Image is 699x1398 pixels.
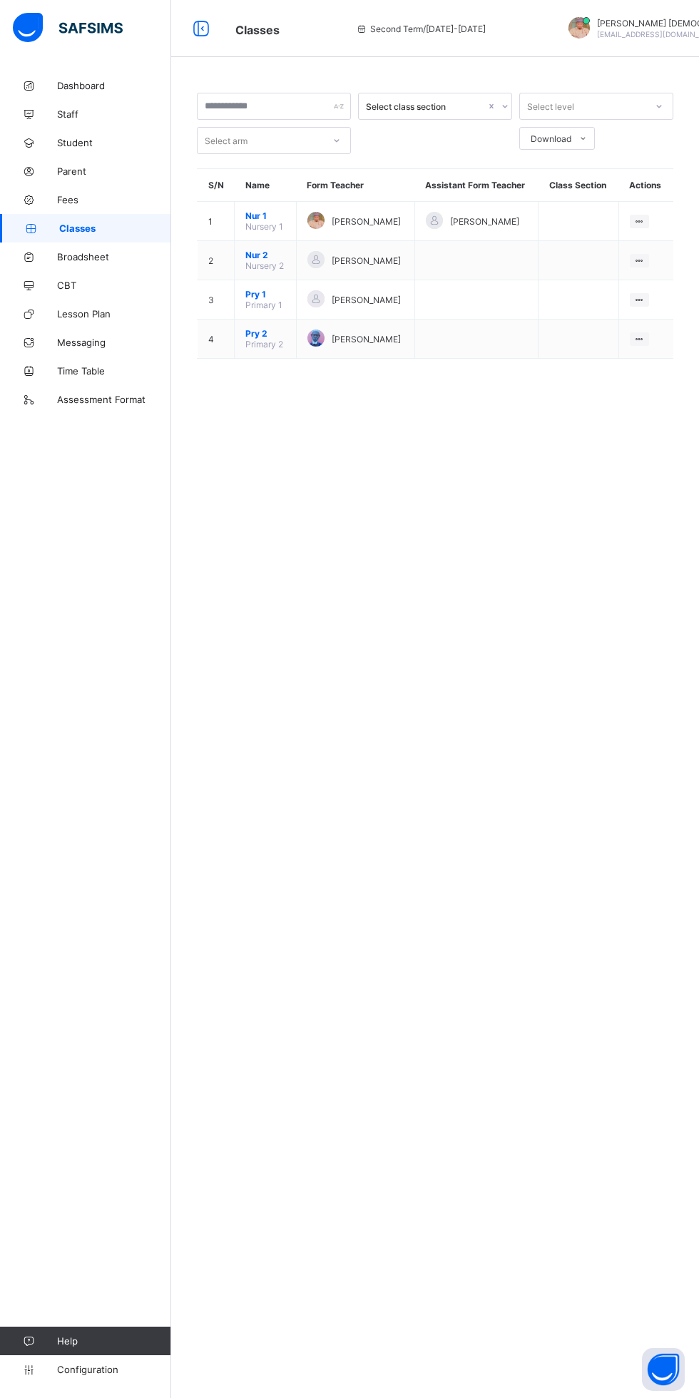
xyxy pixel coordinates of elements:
span: Nur 1 [245,210,285,221]
td: 1 [198,202,235,241]
th: Class Section [539,169,618,202]
span: [PERSON_NAME] [332,295,401,305]
span: Parent [57,165,171,177]
span: [PERSON_NAME] [332,216,401,227]
span: [PERSON_NAME] [332,334,401,345]
button: Open asap [642,1348,685,1391]
th: S/N [198,169,235,202]
span: Fees [57,194,171,205]
span: Assessment Format [57,394,171,405]
span: Lesson Plan [57,308,171,320]
span: Broadsheet [57,251,171,262]
span: Primary 2 [245,339,283,349]
span: Pry 2 [245,328,285,339]
span: Student [57,137,171,148]
span: Dashboard [57,80,171,91]
span: Help [57,1335,170,1347]
div: Select level [527,93,574,120]
span: Classes [59,223,171,234]
div: Select class section [366,101,486,112]
td: 3 [198,280,235,320]
span: Staff [57,108,171,120]
span: Primary 1 [245,300,282,310]
div: Select arm [205,127,248,154]
th: Assistant Form Teacher [414,169,539,202]
td: 2 [198,241,235,280]
th: Actions [618,169,673,202]
span: [PERSON_NAME] [450,216,519,227]
td: 4 [198,320,235,359]
span: [PERSON_NAME] [332,255,401,266]
span: Pry 1 [245,289,285,300]
span: Time Table [57,365,171,377]
span: Classes [235,23,280,37]
span: Configuration [57,1364,170,1375]
span: CBT [57,280,171,291]
span: Nur 2 [245,250,285,260]
span: Download [531,133,571,144]
span: Messaging [57,337,171,348]
th: Form Teacher [296,169,414,202]
img: safsims [13,13,123,43]
span: Nursery 2 [245,260,284,271]
span: session/term information [356,24,486,34]
span: Nursery 1 [245,221,283,232]
th: Name [235,169,297,202]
